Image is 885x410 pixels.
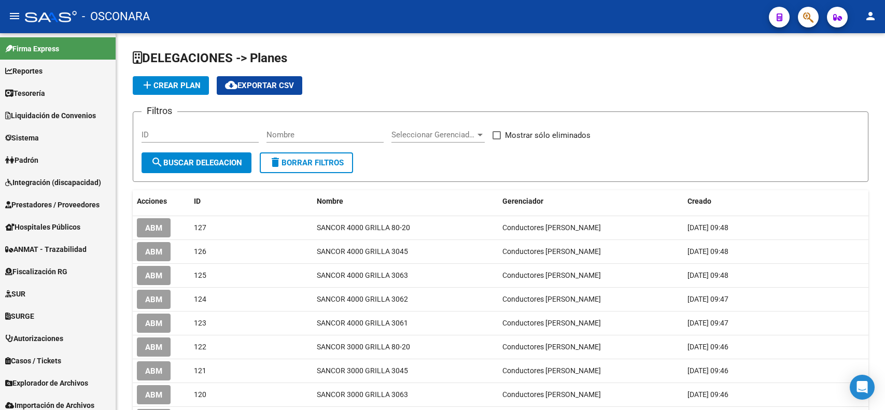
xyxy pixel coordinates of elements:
[317,366,408,375] span: SANCOR 3000 GRILLA 3045
[502,197,543,205] span: Gerenciador
[317,295,408,303] span: SANCOR 4000 GRILLA 3062
[137,290,171,309] button: ABM
[687,247,728,256] span: [DATE] 09:48
[137,361,171,380] button: ABM
[502,223,601,232] span: Conductores Navales Rawson
[864,10,877,22] mat-icon: person
[502,319,601,327] span: Conductores Navales Rawson
[145,295,162,304] span: ABM
[145,223,162,233] span: ABM
[137,385,171,404] button: ABM
[137,314,171,333] button: ABM
[5,266,67,277] span: Fiscalización RG
[317,271,408,279] span: SANCOR 4000 GRILLA 3063
[269,156,282,168] mat-icon: delete
[498,190,683,213] datatable-header-cell: Gerenciador
[145,271,162,280] span: ABM
[8,10,21,22] mat-icon: menu
[687,319,728,327] span: [DATE] 09:47
[505,129,591,142] span: Mostrar sólo eliminados
[502,390,601,399] span: Conductores Navales Rawson
[145,247,162,257] span: ABM
[5,333,63,344] span: Autorizaciones
[5,177,101,188] span: Integración (discapacidad)
[502,295,601,303] span: Conductores Navales Rawson
[145,319,162,328] span: ABM
[217,76,302,95] button: Exportar CSV
[317,197,343,205] span: Nombre
[317,343,410,351] span: SANCOR 3000 GRILLA 80-20
[194,366,206,375] span: 121
[194,247,206,256] span: 126
[137,197,167,205] span: Acciones
[225,81,294,90] span: Exportar CSV
[850,375,875,400] div: Open Intercom Messenger
[142,104,177,118] h3: Filtros
[145,390,162,400] span: ABM
[194,343,206,351] span: 122
[317,223,410,232] span: SANCOR 4000 GRILLA 80-20
[194,319,206,327] span: 123
[5,43,59,54] span: Firma Express
[133,190,190,213] datatable-header-cell: Acciones
[687,343,728,351] span: [DATE] 09:46
[194,390,206,399] span: 120
[194,223,206,232] span: 127
[5,65,43,77] span: Reportes
[194,197,201,205] span: ID
[5,88,45,99] span: Tesorería
[391,130,475,139] span: Seleccionar Gerenciador
[137,242,171,261] button: ABM
[137,218,171,237] button: ABM
[5,110,96,121] span: Liquidación de Convenios
[141,81,201,90] span: Crear Plan
[190,190,313,213] datatable-header-cell: ID
[5,244,87,255] span: ANMAT - Trazabilidad
[687,197,711,205] span: Creado
[151,158,242,167] span: Buscar Delegacion
[133,76,209,95] button: Crear Plan
[141,79,153,91] mat-icon: add
[317,319,408,327] span: SANCOR 4000 GRILLA 3061
[502,271,601,279] span: Conductores Navales Rawson
[502,247,601,256] span: Conductores Navales Rawson
[317,247,408,256] span: SANCOR 4000 GRILLA 3045
[5,355,61,366] span: Casos / Tickets
[137,266,171,285] button: ABM
[502,343,601,351] span: Conductores Navales Rawson
[5,377,88,389] span: Explorador de Archivos
[5,310,34,322] span: SURGE
[5,288,25,300] span: SUR
[687,271,728,279] span: [DATE] 09:48
[5,132,39,144] span: Sistema
[133,51,287,65] span: DELEGACIONES -> Planes
[5,199,100,210] span: Prestadores / Proveedores
[145,343,162,352] span: ABM
[687,390,728,399] span: [DATE] 09:46
[145,366,162,376] span: ABM
[137,337,171,357] button: ABM
[687,295,728,303] span: [DATE] 09:47
[687,366,728,375] span: [DATE] 09:46
[194,271,206,279] span: 125
[151,156,163,168] mat-icon: search
[142,152,251,173] button: Buscar Delegacion
[683,190,868,213] datatable-header-cell: Creado
[502,366,601,375] span: Conductores Navales Rawson
[5,221,80,233] span: Hospitales Públicos
[313,190,498,213] datatable-header-cell: Nombre
[82,5,150,28] span: - OSCONARA
[194,295,206,303] span: 124
[225,79,237,91] mat-icon: cloud_download
[269,158,344,167] span: Borrar Filtros
[317,390,408,399] span: SANCOR 3000 GRILLA 3063
[5,154,38,166] span: Padrón
[687,223,728,232] span: [DATE] 09:48
[260,152,353,173] button: Borrar Filtros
